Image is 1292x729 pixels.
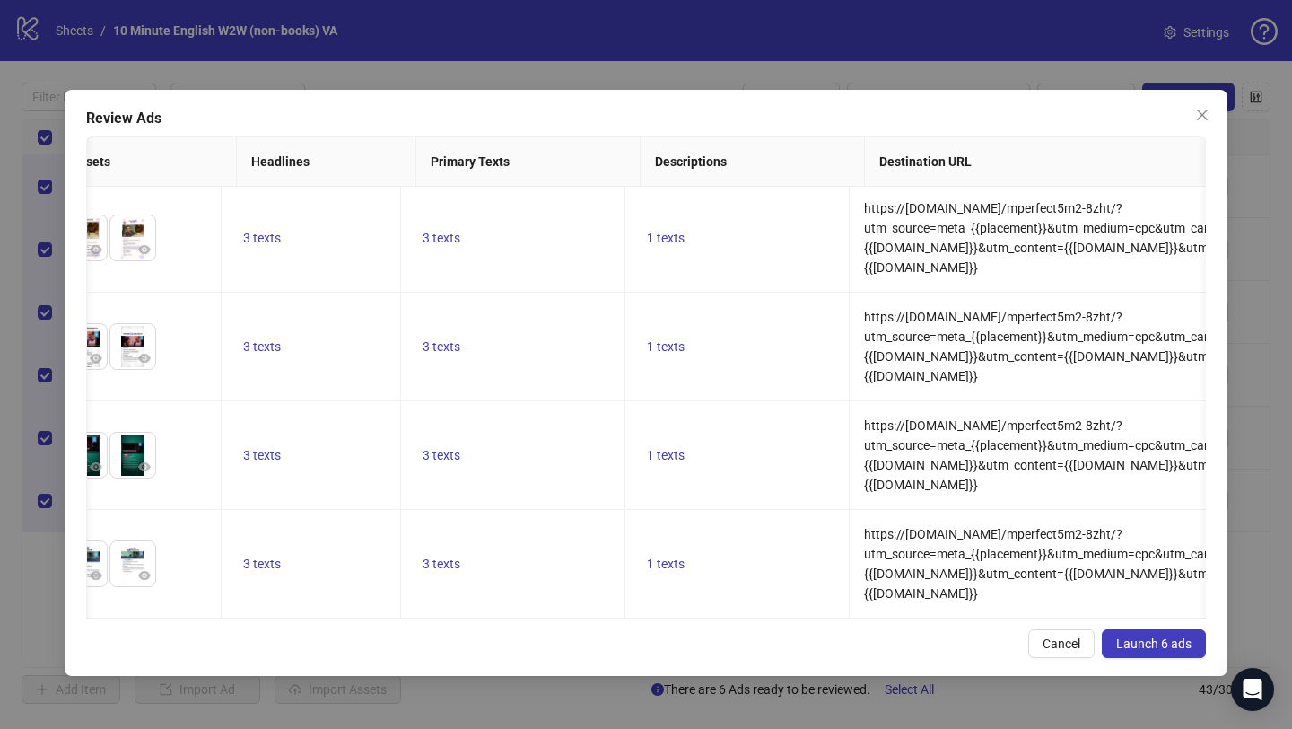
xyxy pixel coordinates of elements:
button: 3 texts [415,336,467,357]
span: 3 texts [243,448,281,462]
img: Asset 2 [110,215,155,260]
span: https://[DOMAIN_NAME]/mperfect5m2-8zht/?utm_source=meta_{{placement}}&utm_medium=cpc&utm_campaign... [864,310,1253,383]
button: Preview [134,456,155,478]
span: 1 texts [647,339,685,354]
button: Preview [134,239,155,260]
img: Asset 2 [110,324,155,369]
button: 1 texts [640,336,692,357]
button: 3 texts [415,444,467,466]
span: 3 texts [423,231,460,245]
button: Launch 6 ads [1102,629,1206,658]
button: 3 texts [236,553,288,575]
span: Cancel [1043,637,1080,651]
th: Destination URL [865,137,1283,187]
span: eye [90,461,102,473]
span: eye [90,243,102,256]
th: Assets [57,137,237,187]
span: Launch 6 ads [1116,637,1192,651]
button: 3 texts [236,227,288,249]
button: Preview [85,565,107,586]
span: eye [138,461,151,473]
span: https://[DOMAIN_NAME]/mperfect5m2-8zht/?utm_source=meta_{{placement}}&utm_medium=cpc&utm_campaign... [864,201,1253,275]
th: Descriptions [641,137,865,187]
button: Preview [134,565,155,586]
img: Asset 2 [110,433,155,478]
span: 1 texts [647,448,685,462]
span: eye [90,352,102,364]
span: eye [90,569,102,582]
button: Preview [134,347,155,369]
span: https://[DOMAIN_NAME]/mperfect5m2-8zht/?utm_source=meta_{{placement}}&utm_medium=cpc&utm_campaign... [864,527,1253,601]
span: 3 texts [243,339,281,354]
div: Open Intercom Messenger [1231,668,1274,711]
button: Preview [85,239,107,260]
span: 3 texts [243,231,281,245]
span: eye [138,352,151,364]
button: Close [1188,101,1217,129]
span: 1 texts [647,557,685,571]
span: 3 texts [243,557,281,571]
button: 3 texts [415,227,467,249]
button: Preview [85,456,107,478]
span: 1 texts [647,231,685,245]
span: eye [138,569,151,582]
span: https://[DOMAIN_NAME]/mperfect5m2-8zht/?utm_source=meta_{{placement}}&utm_medium=cpc&utm_campaign... [864,418,1253,492]
button: 1 texts [640,553,692,575]
div: Review Ads [86,108,1206,129]
th: Headlines [237,137,416,187]
th: Primary Texts [416,137,641,187]
button: 3 texts [415,553,467,575]
button: Preview [85,347,107,369]
span: eye [138,243,151,256]
button: Cancel [1028,629,1095,658]
button: 3 texts [236,336,288,357]
span: 3 texts [423,557,460,571]
img: Asset 2 [110,541,155,586]
button: 3 texts [236,444,288,466]
span: 3 texts [423,339,460,354]
button: 1 texts [640,227,692,249]
span: 3 texts [423,448,460,462]
span: close [1195,108,1209,122]
button: 1 texts [640,444,692,466]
